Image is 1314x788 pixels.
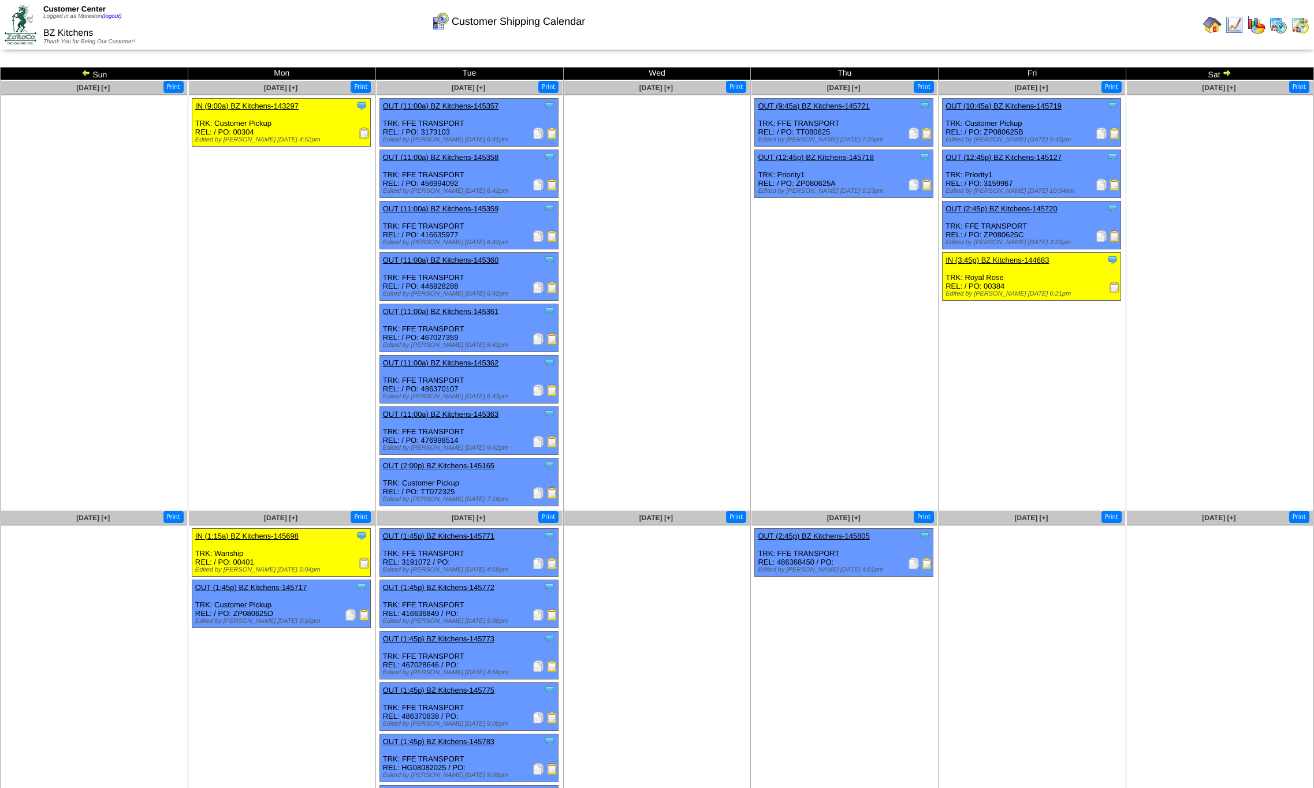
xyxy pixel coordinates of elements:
[943,253,1121,301] div: TRK: Royal Rose REL: / PO: 00384
[544,684,555,696] img: Tooltip
[76,84,110,92] a: [DATE] [+]
[1107,100,1118,111] img: Tooltip
[946,204,1057,213] a: OUT (2:45p) BZ Kitchens-145720
[1014,514,1048,522] a: [DATE] [+]
[1202,84,1235,92] a: [DATE] [+]
[383,358,499,367] a: OUT (11:00a) BZ Kitchens-145362
[379,734,558,782] div: TRK: FFE TRANSPORT REL: HG08082025 / PO:
[195,102,299,110] a: IN (9:00a) BZ Kitchens-143297
[383,686,494,694] a: OUT (1:45p) BZ Kitchens-145775
[939,68,1126,80] td: Fri
[758,102,869,110] a: OUT (9:45a) BZ Kitchens-145721
[538,511,559,523] button: Print
[546,333,558,345] img: Bill of Lading
[533,763,544,775] img: Packing Slip
[544,357,555,368] img: Tooltip
[1107,203,1118,214] img: Tooltip
[195,532,299,540] a: IN (1:15a) BZ Kitchens-145698
[546,660,558,672] img: Bill of Lading
[544,254,555,266] img: Tooltip
[192,580,370,628] div: TRK: Customer Pickup REL: / PO: ZP080625D
[908,179,920,191] img: Packing Slip
[188,68,375,80] td: Mon
[1126,68,1314,80] td: Sat
[359,609,370,621] img: Bill of Lading
[43,13,122,20] span: Logged in as Mpreston
[379,458,558,506] div: TRK: Customer Pickup REL: / PO: TT072325
[943,99,1121,147] div: TRK: Customer Pickup REL: / PO: ZP080625B
[639,514,673,522] a: [DATE] [+]
[1202,514,1235,522] span: [DATE] [+]
[546,712,558,723] img: Bill of Lading
[43,39,135,45] span: Thank You for Being Our Customer!
[383,669,558,676] div: Edited by [PERSON_NAME] [DATE] 4:59pm
[751,68,939,80] td: Thu
[544,581,555,593] img: Tooltip
[383,102,499,110] a: OUT (11:00a) BZ Kitchens-145357
[946,188,1121,195] div: Edited by [PERSON_NAME] [DATE] 10:04pm
[379,407,558,455] div: TRK: FFE TRANSPORT REL: / PO: 476998514
[921,179,933,191] img: Bill of Lading
[546,609,558,621] img: Bill of Lading
[538,81,559,93] button: Print
[383,445,558,451] div: Edited by [PERSON_NAME] [DATE] 6:42pm
[1109,282,1121,293] img: Receiving Document
[379,529,558,577] div: TRK: FFE TRANSPORT REL: 3191072 / PO:
[758,566,933,573] div: Edited by [PERSON_NAME] [DATE] 4:01pm
[946,153,1062,162] a: OUT (12:45p) BZ Kitchens-145127
[76,514,110,522] a: [DATE] [+]
[102,13,122,20] a: (logout)
[383,256,499,264] a: OUT (11:00a) BZ Kitchens-145360
[1014,84,1048,92] a: [DATE] [+]
[946,102,1062,110] a: OUT (10:45a) BZ Kitchens-145719
[1109,128,1121,139] img: Bill of Lading
[546,282,558,293] img: Bill of Lading
[943,150,1121,198] div: TRK: Priority1 REL: / PO: 3159967
[1247,16,1265,34] img: graph.gif
[946,239,1121,246] div: Edited by [PERSON_NAME] [DATE] 3:22pm
[1222,68,1231,77] img: arrowright.gif
[544,305,555,317] img: Tooltip
[544,100,555,111] img: Tooltip
[383,496,558,503] div: Edited by [PERSON_NAME] [DATE] 7:16pm
[379,683,558,731] div: TRK: FFE TRANSPORT REL: 486370838 / PO:
[639,84,673,92] a: [DATE] [+]
[921,558,933,569] img: Bill of Lading
[383,532,494,540] a: OUT (1:45p) BZ Kitchens-145771
[379,580,558,628] div: TRK: FFE TRANSPORT REL: 416636849 / PO:
[383,618,558,625] div: Edited by [PERSON_NAME] [DATE] 5:00pm
[1107,151,1118,163] img: Tooltip
[1291,16,1309,34] img: calendarinout.gif
[914,81,934,93] button: Print
[1096,179,1107,191] img: Packing Slip
[43,5,106,13] span: Customer Center
[383,720,558,727] div: Edited by [PERSON_NAME] [DATE] 5:00pm
[379,253,558,301] div: TRK: FFE TRANSPORT REL: / PO: 446828288
[919,530,930,541] img: Tooltip
[1109,230,1121,242] img: Bill of Lading
[379,150,558,198] div: TRK: FFE TRANSPORT REL: / PO: 456994092
[919,151,930,163] img: Tooltip
[264,514,297,522] span: [DATE] [+]
[383,188,558,195] div: Edited by [PERSON_NAME] [DATE] 6:42pm
[5,5,36,44] img: ZoRoCo_Logo(Green%26Foil)%20jpg.webp
[264,84,297,92] a: [DATE] [+]
[755,99,933,147] div: TRK: FFE TRANSPORT REL: / PO: TT080625
[533,282,544,293] img: Packing Slip
[544,203,555,214] img: Tooltip
[359,558,370,569] img: Receiving Document
[827,84,861,92] span: [DATE] [+]
[726,81,746,93] button: Print
[163,511,184,523] button: Print
[356,100,367,111] img: Tooltip
[351,81,371,93] button: Print
[1203,16,1222,34] img: home.gif
[163,81,184,93] button: Print
[452,514,485,522] a: [DATE] [+]
[192,99,370,147] div: TRK: Customer Pickup REL: / PO: 00304
[195,583,307,592] a: OUT (1:45p) BZ Kitchens-145717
